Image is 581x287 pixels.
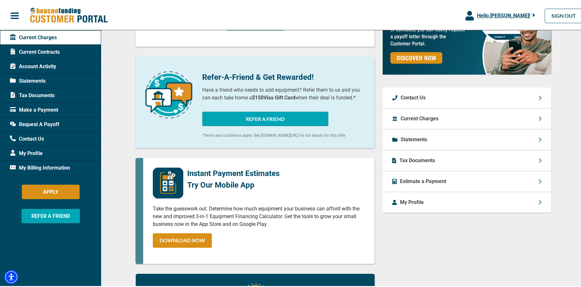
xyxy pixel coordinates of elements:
[400,176,446,184] p: Estimate a Payment
[477,11,530,17] span: Hello, [PERSON_NAME] !
[10,32,57,40] span: Current Charges
[22,183,80,198] button: APPLY
[30,6,108,23] img: Beacon Funding Customer Portal Logo
[10,90,55,98] span: Tax Documents
[252,93,295,99] b: $150 Visa Gift Card
[10,105,58,113] span: Make a Payment
[399,155,435,163] p: Tax Documents
[10,163,70,171] span: My Billing Information
[10,119,59,127] span: Request A Payoff
[153,232,212,246] a: DOWNLOAD NOW
[22,208,80,222] button: REFER A FRIEND
[145,70,192,117] img: refer-a-friend-icon.png
[202,85,365,100] p: Have a friend who needs to add equipment? Refer them to us and you can each take home a when thei...
[10,134,44,142] span: Contact Us
[153,166,183,197] img: mobile-app-logo.png
[401,114,438,121] p: Current Charges
[400,197,424,205] p: My Profile
[153,204,365,227] p: Take the guesswork out. Determine how much equipment your business can afford with the new and im...
[202,110,328,125] button: REFER A FRIEND
[401,134,427,142] p: Statements
[202,70,365,82] p: Refer-A-Friend & Get Rewarded!
[202,131,365,137] p: *Terms and conditions apply. See [DOMAIN_NAME][URL] for full details for this offer.
[4,269,18,283] div: Accessibility Menu
[10,47,60,55] span: Current Contracts
[401,93,426,100] p: Contact Us
[10,61,56,69] span: Account Activity
[10,76,46,84] span: Statements
[187,166,280,178] p: Instant Payment Estimates
[187,178,280,190] p: Try Our Mobile App
[10,148,43,156] span: My Profile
